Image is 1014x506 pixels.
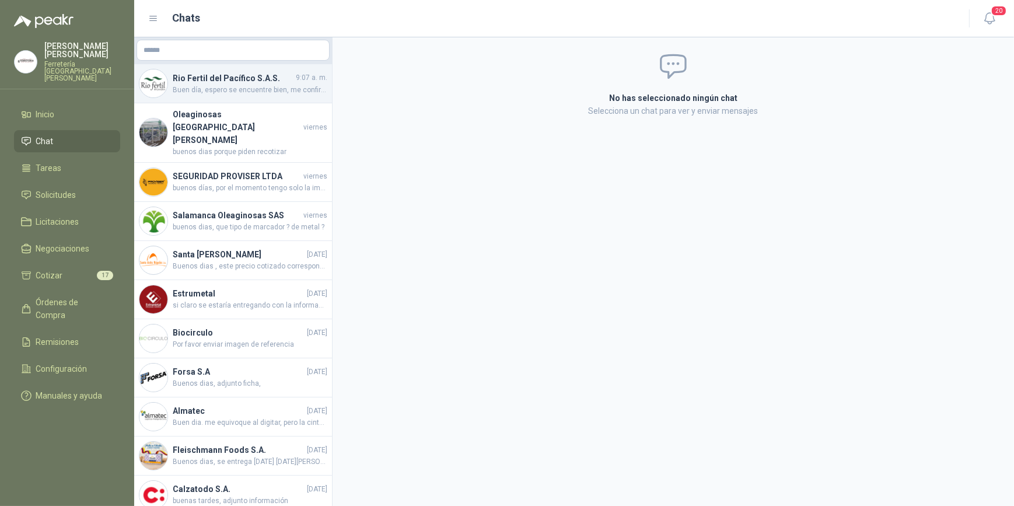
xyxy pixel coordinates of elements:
[14,211,120,233] a: Licitaciones
[36,108,55,121] span: Inicio
[14,331,120,353] a: Remisiones
[173,248,305,261] h4: Santa [PERSON_NAME]
[173,209,301,222] h4: Salamanca Oleaginosas SAS
[14,264,120,287] a: Cotizar17
[173,404,305,417] h4: Almatec
[134,319,332,358] a: Company LogoBiocirculo[DATE]Por favor enviar imagen de referencia
[14,385,120,407] a: Manuales y ayuda
[134,202,332,241] a: Company LogoSalamanca Oleaginosas SASviernesbuenos dias, que tipo de marcador ? de metal ?
[36,189,76,201] span: Solicitudes
[134,163,332,202] a: Company LogoSEGURIDAD PROVISER LTDAviernesbuenos días, por el momento tengo solo la imagen porque...
[173,146,327,158] span: buenos dias porque piden recotizar
[36,336,79,348] span: Remisiones
[139,246,167,274] img: Company Logo
[14,358,120,380] a: Configuración
[173,72,293,85] h4: Rio Fertil del Pacífico S.A.S.
[134,103,332,163] a: Company LogoOleaginosas [GEOGRAPHIC_DATA][PERSON_NAME]viernesbuenos dias porque piden recotizar
[303,171,327,182] span: viernes
[173,378,327,389] span: Buenos dias, adjunto ficha,
[307,367,327,378] span: [DATE]
[173,183,327,194] span: buenos días, por el momento tengo solo la imagen porque se mandan a fabricar
[139,324,167,353] img: Company Logo
[470,104,877,117] p: Selecciona un chat para ver y enviar mensajes
[991,5,1007,16] span: 20
[173,222,327,233] span: buenos dias, que tipo de marcador ? de metal ?
[139,69,167,97] img: Company Logo
[14,14,74,28] img: Logo peakr
[14,130,120,152] a: Chat
[15,51,37,73] img: Company Logo
[44,42,120,58] p: [PERSON_NAME] [PERSON_NAME]
[173,365,305,378] h4: Forsa S.A
[134,241,332,280] a: Company LogoSanta [PERSON_NAME][DATE]Buenos dias , este precio cotizado corresponde a promocion d...
[296,72,327,83] span: 9:07 a. m.
[173,326,305,339] h4: Biocirculo
[36,389,103,402] span: Manuales y ayuda
[173,483,305,495] h4: Calzatodo S.A.
[36,242,90,255] span: Negociaciones
[36,135,54,148] span: Chat
[134,64,332,103] a: Company LogoRio Fertil del Pacífico S.A.S.9:07 a. m.Buen día, espero se encuentre bien, me confir...
[134,280,332,319] a: Company LogoEstrumetal[DATE]si claro se estaría entregando con la información requerida pero seri...
[134,397,332,437] a: Company LogoAlmatec[DATE]Buen dia. me equivoque al digitar, pero la cinta es de 500 mts, el preci...
[307,484,327,495] span: [DATE]
[307,406,327,417] span: [DATE]
[173,456,327,467] span: Buenos dias, se entrega [DATE] [DATE][PERSON_NAME]
[173,339,327,350] span: Por favor enviar imagen de referencia
[36,215,79,228] span: Licitaciones
[139,118,167,146] img: Company Logo
[173,300,327,311] span: si claro se estaría entregando con la información requerida pero seria por un monto mínimo de des...
[173,108,301,146] h4: Oleaginosas [GEOGRAPHIC_DATA][PERSON_NAME]
[44,61,120,82] p: Ferretería [GEOGRAPHIC_DATA][PERSON_NAME]
[307,249,327,260] span: [DATE]
[470,92,877,104] h2: No has seleccionado ningún chat
[139,403,167,431] img: Company Logo
[173,10,201,26] h1: Chats
[979,8,1000,29] button: 20
[173,170,301,183] h4: SEGURIDAD PROVISER LTDA
[139,285,167,313] img: Company Logo
[173,417,327,428] span: Buen dia. me equivoque al digitar, pero la cinta es de 500 mts, el precio esta tal como me lo die...
[134,358,332,397] a: Company LogoForsa S.A[DATE]Buenos dias, adjunto ficha,
[14,238,120,260] a: Negociaciones
[36,362,88,375] span: Configuración
[139,168,167,196] img: Company Logo
[139,207,167,235] img: Company Logo
[173,85,327,96] span: Buen día, espero se encuentre bien, me confirma por favor cuando se despacha
[36,296,109,322] span: Órdenes de Compra
[307,327,327,339] span: [DATE]
[14,157,120,179] a: Tareas
[36,162,62,175] span: Tareas
[173,444,305,456] h4: Fleischmann Foods S.A.
[139,442,167,470] img: Company Logo
[307,288,327,299] span: [DATE]
[14,291,120,326] a: Órdenes de Compra
[173,261,327,272] span: Buenos dias , este precio cotizado corresponde a promocion de Julio , ya en agosto el precio es d...
[303,210,327,221] span: viernes
[139,364,167,392] img: Company Logo
[134,437,332,476] a: Company LogoFleischmann Foods S.A.[DATE]Buenos dias, se entrega [DATE] [DATE][PERSON_NAME]
[303,122,327,133] span: viernes
[36,269,63,282] span: Cotizar
[14,103,120,125] a: Inicio
[97,271,113,280] span: 17
[307,445,327,456] span: [DATE]
[14,184,120,206] a: Solicitudes
[173,287,305,300] h4: Estrumetal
